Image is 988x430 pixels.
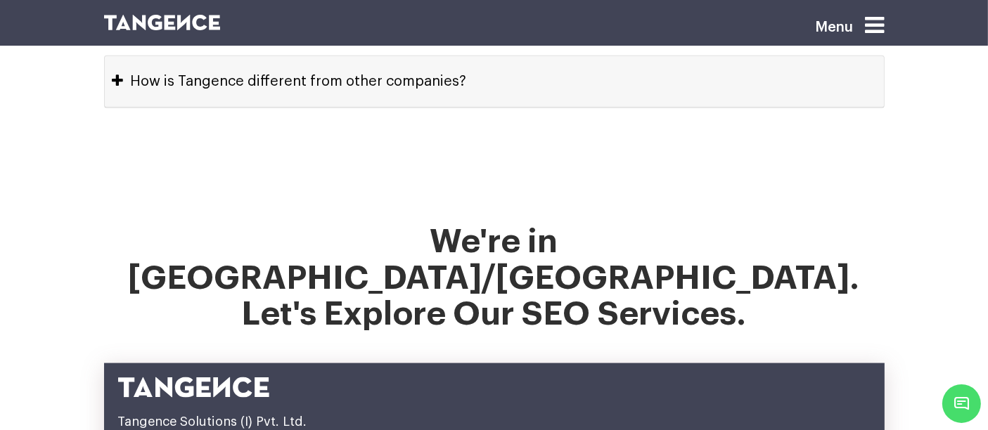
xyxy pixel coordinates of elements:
address: Tangence Solutions (I) Pvt. Ltd. [118,415,336,429]
button: How is Tangence different from other companies? [105,56,884,107]
span: Chat Widget [942,384,981,423]
img: logo SVG [104,15,221,30]
h2: We're in [GEOGRAPHIC_DATA]/[GEOGRAPHIC_DATA]. Let's Explore Our SEO Services. [104,223,885,349]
